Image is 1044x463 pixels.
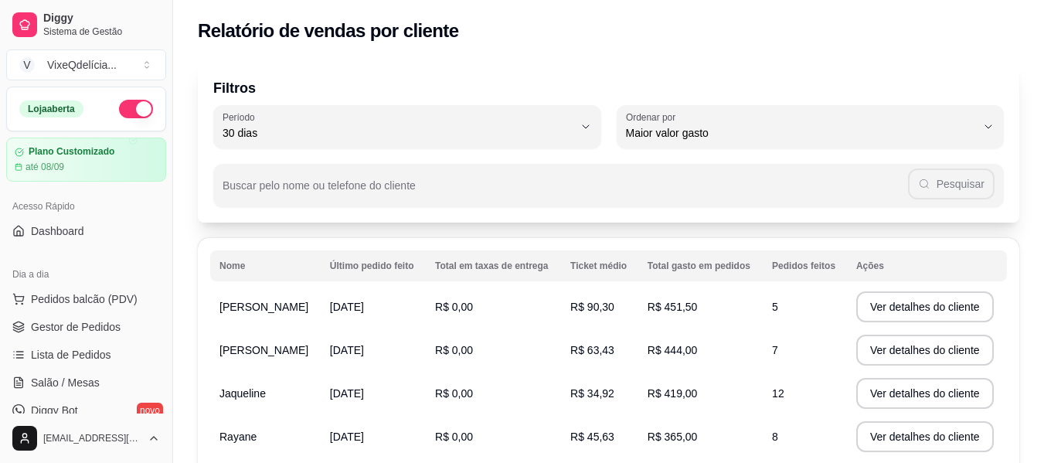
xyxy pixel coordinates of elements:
span: R$ 0,00 [435,387,473,400]
a: Plano Customizadoaté 08/09 [6,138,166,182]
a: Dashboard [6,219,166,243]
a: Salão / Mesas [6,370,166,395]
span: R$ 90,30 [570,301,614,313]
span: R$ 0,00 [435,301,473,313]
span: Dashboard [31,223,84,239]
span: [DATE] [330,387,364,400]
span: [DATE] [330,431,364,443]
span: Gestor de Pedidos [31,319,121,335]
a: Diggy Botnovo [6,398,166,423]
span: 5 [772,301,778,313]
span: R$ 34,92 [570,387,614,400]
span: R$ 63,43 [570,344,614,356]
th: Total gasto em pedidos [638,250,763,281]
label: Período [223,111,260,124]
div: Acesso Rápido [6,194,166,219]
a: DiggySistema de Gestão [6,6,166,43]
button: Ver detalhes do cliente [856,291,994,322]
th: Ações [847,250,1007,281]
button: Alterar Status [119,100,153,118]
span: 30 dias [223,125,573,141]
span: Maior valor gasto [626,125,977,141]
span: [PERSON_NAME] [219,301,308,313]
span: 8 [772,431,778,443]
span: Sistema de Gestão [43,26,160,38]
th: Ticket médio [561,250,638,281]
span: R$ 0,00 [435,344,473,356]
button: Ver detalhes do cliente [856,335,994,366]
span: Pedidos balcão (PDV) [31,291,138,307]
span: [DATE] [330,301,364,313]
article: Plano Customizado [29,146,114,158]
button: [EMAIL_ADDRESS][DOMAIN_NAME] [6,420,166,457]
span: Lista de Pedidos [31,347,111,363]
div: VixeQdelícia ... [47,57,117,73]
span: R$ 444,00 [648,344,698,356]
button: Ver detalhes do cliente [856,378,994,409]
p: Filtros [213,77,1004,99]
span: [PERSON_NAME] [219,344,308,356]
th: Último pedido feito [321,250,426,281]
input: Buscar pelo nome ou telefone do cliente [223,184,908,199]
th: Nome [210,250,321,281]
span: [DATE] [330,344,364,356]
button: Pedidos balcão (PDV) [6,287,166,312]
span: R$ 0,00 [435,431,473,443]
button: Período30 dias [213,105,601,148]
span: V [19,57,35,73]
span: R$ 45,63 [570,431,614,443]
th: Total em taxas de entrega [426,250,561,281]
span: Diggy Bot [31,403,78,418]
span: R$ 365,00 [648,431,698,443]
button: Ver detalhes do cliente [856,421,994,452]
span: R$ 419,00 [648,387,698,400]
a: Gestor de Pedidos [6,315,166,339]
button: Select a team [6,49,166,80]
span: Diggy [43,12,160,26]
span: R$ 451,50 [648,301,698,313]
span: Rayane [219,431,257,443]
th: Pedidos feitos [763,250,847,281]
article: até 08/09 [26,161,64,173]
span: [EMAIL_ADDRESS][DOMAIN_NAME] [43,432,141,444]
span: 7 [772,344,778,356]
a: Lista de Pedidos [6,342,166,367]
span: Jaqueline [219,387,266,400]
button: Ordenar porMaior valor gasto [617,105,1005,148]
h2: Relatório de vendas por cliente [198,19,459,43]
div: Dia a dia [6,262,166,287]
label: Ordenar por [626,111,681,124]
span: 12 [772,387,784,400]
div: Loja aberta [19,100,83,117]
span: Salão / Mesas [31,375,100,390]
